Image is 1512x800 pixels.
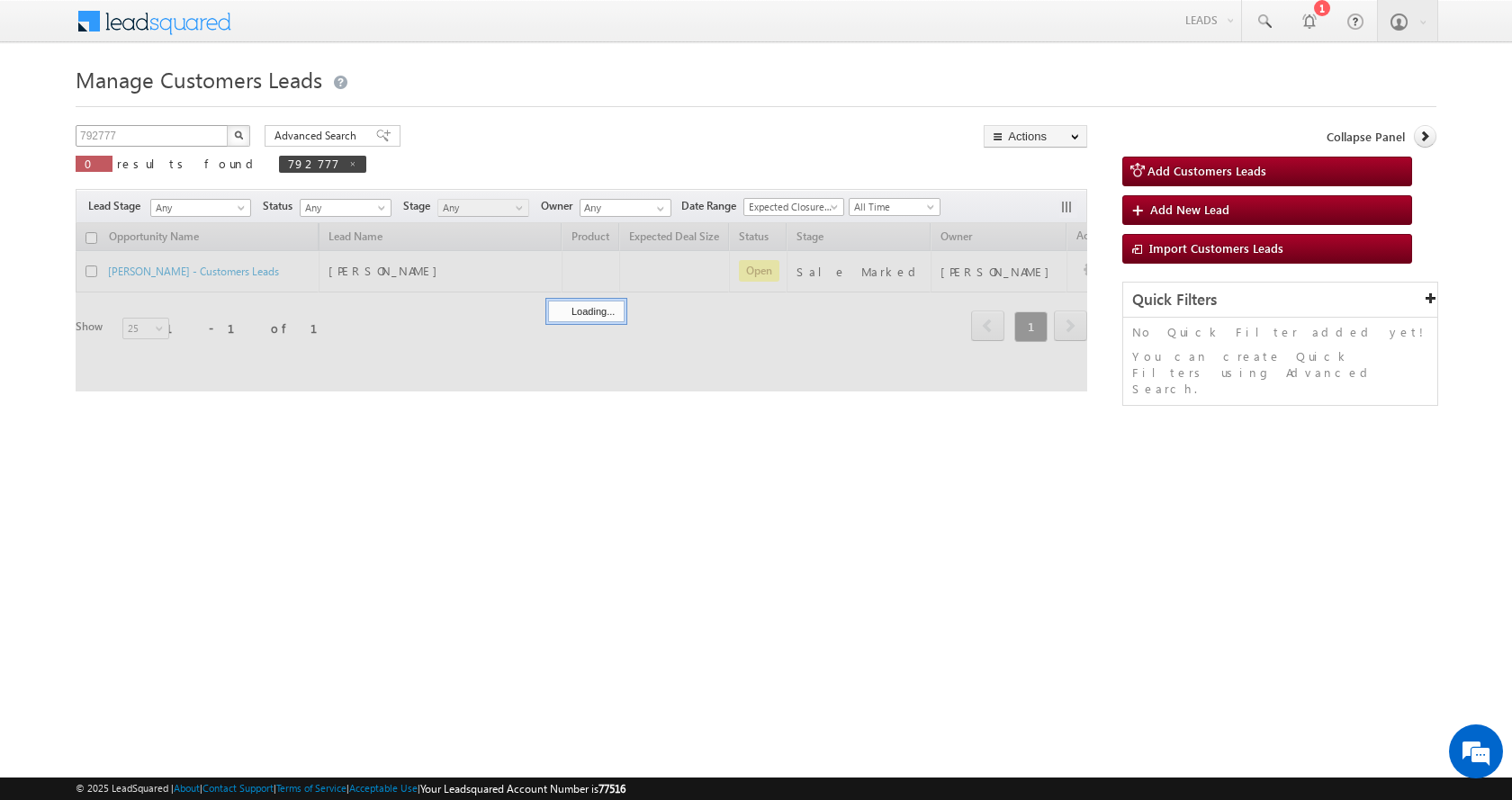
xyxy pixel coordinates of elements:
[263,198,300,214] span: Status
[76,65,322,94] span: Manage Customers Leads
[301,200,386,216] span: Any
[288,156,339,171] span: 792777
[245,554,327,579] em: Start Chat
[437,199,529,217] a: Any
[94,94,302,118] div: Chat with us now
[1150,202,1229,217] span: Add New Lead
[1147,163,1266,178] span: Add Customers Leads
[1132,324,1428,340] p: No Quick Filter added yet!
[647,200,670,218] a: Show All Items
[349,782,418,794] a: Acceptable Use
[202,782,274,794] a: Contact Support
[849,198,940,216] a: All Time
[150,199,251,217] a: Any
[403,198,437,214] span: Stage
[541,198,580,214] span: Owner
[743,198,844,216] a: Expected Closure Date
[31,94,76,118] img: d_60004797649_company_0_60004797649
[548,301,625,322] div: Loading...
[1132,348,1428,397] p: You can create Quick Filters using Advanced Search.
[276,782,346,794] a: Terms of Service
[85,156,103,171] span: 0
[174,782,200,794] a: About
[1149,240,1283,256] span: Import Customers Leads
[420,782,625,796] span: Your Leadsquared Account Number is
[984,125,1087,148] button: Actions
[88,198,148,214] span: Lead Stage
[681,198,743,214] span: Date Range
[295,9,338,52] div: Minimize live chat window
[151,200,245,216] span: Any
[744,199,838,215] span: Expected Closure Date
[117,156,260,171] span: results found
[438,200,524,216] span: Any
[850,199,935,215] span: All Time
[234,130,243,139] img: Search
[598,782,625,796] span: 77516
[76,780,625,797] span: © 2025 LeadSquared | | | | |
[580,199,671,217] input: Type to Search
[274,128,362,144] span: Advanced Search
[1327,129,1405,145] span: Collapse Panel
[23,166,328,539] textarea: Type your message and hit 'Enter'
[1123,283,1437,318] div: Quick Filters
[300,199,391,217] a: Any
